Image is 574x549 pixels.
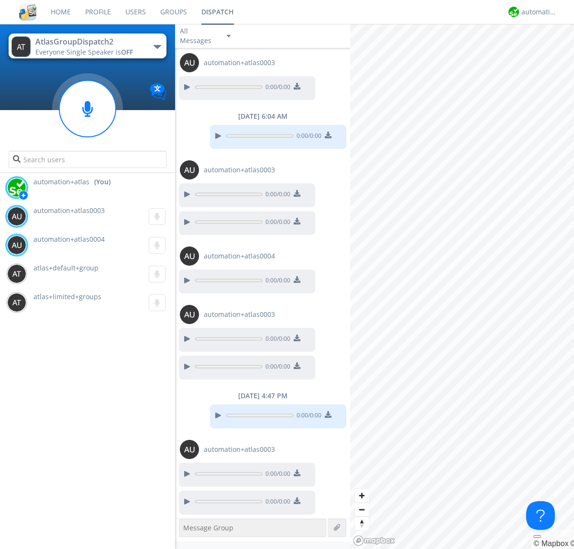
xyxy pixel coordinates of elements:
span: 0:00 / 0:00 [293,411,321,422]
span: automation+atlas [33,177,89,187]
div: All Messages [180,26,218,45]
span: 0:00 / 0:00 [262,362,290,373]
div: Everyone · [35,47,143,57]
img: download media button [294,362,300,369]
span: 0:00 / 0:00 [262,218,290,228]
img: 373638.png [7,293,26,312]
span: Zoom out [355,503,369,516]
img: d2d01cd9b4174d08988066c6d424eccd [7,178,26,197]
img: 373638.png [11,36,31,57]
input: Search users [9,151,166,168]
span: automation+atlas0004 [33,235,105,244]
span: atlas+limited+groups [33,292,101,301]
span: Reset bearing to north [355,517,369,530]
a: Mapbox [533,539,568,548]
button: Zoom in [355,489,369,503]
span: automation+atlas0003 [204,445,275,454]
img: 373638.png [7,235,26,255]
img: caret-down-sm.svg [227,35,231,37]
span: automation+atlas0003 [204,58,275,67]
img: download media button [294,497,300,504]
span: automation+atlas0004 [204,251,275,261]
span: 0:00 / 0:00 [293,132,321,142]
div: [DATE] 6:04 AM [175,112,350,121]
button: Toggle attribution [533,535,541,538]
div: automation+atlas [521,7,557,17]
button: AtlasGroupDispatch2Everyone·Single Speaker isOFF [9,34,166,58]
span: 0:00 / 0:00 [262,83,290,93]
span: OFF [121,47,133,56]
span: automation+atlas0003 [204,165,275,175]
img: 373638.png [7,264,26,283]
button: Zoom out [355,503,369,516]
div: AtlasGroupDispatch2 [35,36,143,47]
img: download media button [294,470,300,476]
img: 373638.png [180,305,199,324]
div: [DATE] 4:47 PM [175,391,350,401]
div: (You) [94,177,110,187]
img: download media button [325,132,331,138]
span: Single Speaker is [66,47,133,56]
span: 0:00 / 0:00 [262,190,290,201]
img: download media button [325,411,331,418]
a: Mapbox logo [353,535,395,546]
img: download media button [294,83,300,90]
button: Reset bearing to north [355,516,369,530]
img: Translation enabled [150,83,166,100]
img: download media button [294,276,300,283]
span: 0:00 / 0:00 [262,497,290,508]
span: automation+atlas0003 [204,310,275,319]
img: download media button [294,190,300,197]
img: 373638.png [180,53,199,72]
img: 373638.png [180,160,199,179]
span: 0:00 / 0:00 [262,335,290,345]
span: 0:00 / 0:00 [262,276,290,287]
img: cddb5a64eb264b2086981ab96f4c1ba7 [19,3,36,21]
span: atlas+default+group [33,263,99,272]
img: d2d01cd9b4174d08988066c6d424eccd [508,7,519,17]
iframe: Toggle Customer Support [526,501,555,530]
span: automation+atlas0003 [33,206,105,215]
img: 373638.png [180,440,199,459]
span: 0:00 / 0:00 [262,470,290,480]
img: download media button [294,218,300,224]
img: 373638.png [180,246,199,266]
img: download media button [294,335,300,341]
img: 373638.png [7,207,26,226]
